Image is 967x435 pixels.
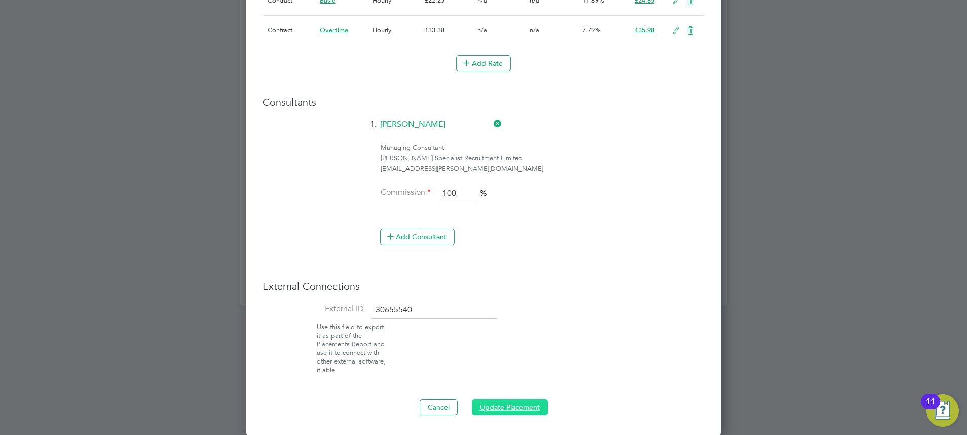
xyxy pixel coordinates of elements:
[265,16,317,45] div: Contract
[380,229,455,245] button: Add Consultant
[381,153,704,164] div: [PERSON_NAME] Specialist Recruitment Limited
[320,26,348,34] span: Overtime
[317,322,386,374] span: Use this field to export it as part of the Placements Report and use it to connect with other ext...
[381,164,704,174] div: [EMAIL_ADDRESS][PERSON_NAME][DOMAIN_NAME]
[530,26,539,34] span: n/a
[582,26,601,34] span: 7.79%
[263,280,704,293] h3: External Connections
[926,402,935,415] div: 11
[480,188,487,198] span: %
[377,117,502,132] input: Search for...
[263,117,704,142] li: 1.
[380,187,431,198] label: Commission
[456,55,511,71] button: Add Rate
[635,26,654,34] span: £35.98
[422,16,474,45] div: £33.38
[370,16,422,45] div: Hourly
[477,26,487,34] span: n/a
[472,399,548,415] button: Update Placement
[381,142,704,153] div: Managing Consultant
[263,96,704,109] h3: Consultants
[263,304,364,314] label: External ID
[420,399,458,415] button: Cancel
[926,394,959,427] button: Open Resource Center, 11 new notifications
